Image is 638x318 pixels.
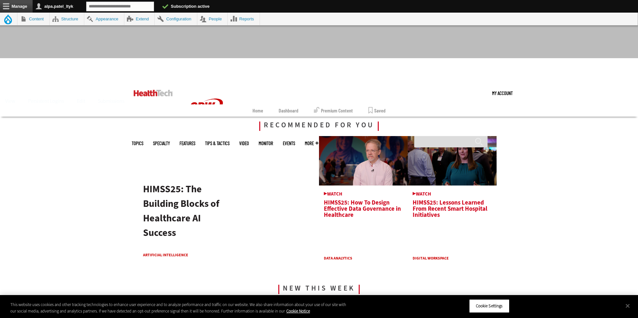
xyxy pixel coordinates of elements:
span: More [305,141,318,146]
button: Close [621,299,635,313]
a: Dashboard [279,104,298,117]
span: New This Week [278,285,360,294]
div: User menu [492,83,513,103]
a: CDW [182,126,231,133]
a: HIMSS25: Lessons Learned From Recent Smart Hospital Initiatives [413,192,492,218]
a: Video [239,141,249,146]
img: HIMSS Thumbnail [408,136,497,185]
a: Digital Workspace [413,256,449,261]
a: Artificial Intelligence [143,252,204,259]
a: Saved [368,104,386,117]
a: HIMSS25: How To Design Effective Data Governance in Healthcare [324,192,403,218]
img: Home [182,83,231,131]
div: This website uses cookies and other tracking technologies to enhance user experience and to analy... [10,302,351,314]
img: HIMSS Thumbnail [319,136,408,185]
a: Features [180,141,195,146]
a: My Account [492,83,513,103]
span: Topics [132,141,143,146]
span: Specialty [153,141,170,146]
button: Cookie Settings [469,299,509,313]
a: Tips & Tactics [205,141,230,146]
a: Premium Content [314,104,353,117]
iframe: advertisement [201,23,437,52]
a: Data Analytics [324,256,352,261]
img: Home [134,90,173,96]
a: More information about your privacy [286,308,310,314]
a: MonITor [259,141,273,146]
a: Home [252,104,263,117]
a: Events [283,141,295,146]
a: HIMSS25: The Building Blocks of Healthcare AI Success [143,181,219,241]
